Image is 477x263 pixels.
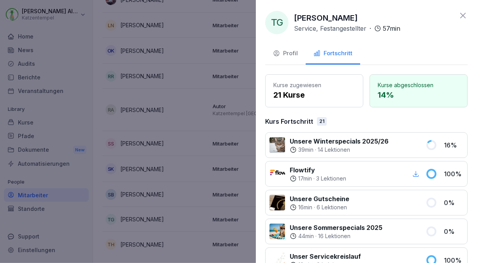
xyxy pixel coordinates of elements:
div: Fortschritt [313,49,352,58]
p: 16 Lektionen [318,232,350,240]
p: 100 % [444,169,463,179]
p: 6 Lektionen [317,203,347,211]
p: 14 Lektionen [318,146,350,154]
p: Unser Servicekreislauf [290,252,361,261]
button: Fortschritt [306,44,360,65]
div: · [294,24,400,33]
p: 44 min [298,232,314,240]
p: 17 min [298,175,312,182]
p: 16 min [298,203,312,211]
p: [PERSON_NAME] [294,12,358,24]
div: TG [265,11,289,34]
p: Kurs Fortschritt [265,117,313,126]
div: · [290,175,346,182]
div: · [290,203,349,211]
p: 21 Kurse [273,89,355,101]
p: 16 % [444,140,463,150]
p: Unsere Sommerspecials 2025 [290,223,382,232]
p: 39 min [298,146,313,154]
div: · [290,232,382,240]
div: Profil [273,49,298,58]
p: 0 % [444,198,463,207]
p: Service, Festangestellter [294,24,366,33]
button: Profil [265,44,306,65]
div: · [290,146,389,154]
p: 3 Lektionen [316,175,346,182]
p: 14 % [378,89,459,101]
p: Kurse zugewiesen [273,81,355,89]
p: Unsere Gutscheine [290,194,349,203]
p: 57 min [383,24,400,33]
p: Unsere Winterspecials 2025/26 [290,137,389,146]
p: Kurse abgeschlossen [378,81,459,89]
div: 21 [317,117,327,126]
p: 0 % [444,227,463,236]
p: Flowtify [290,165,346,175]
